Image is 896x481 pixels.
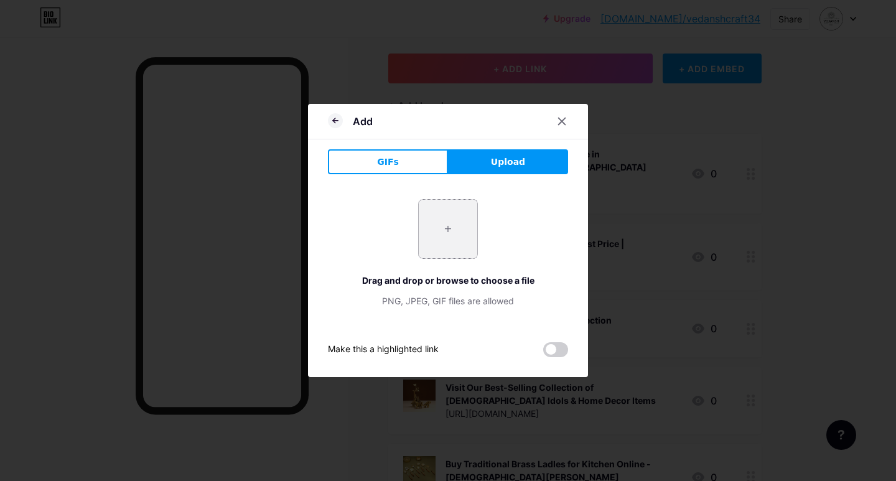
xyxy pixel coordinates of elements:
[353,114,373,129] div: Add
[328,294,568,307] div: PNG, JPEG, GIF files are allowed
[491,156,525,169] span: Upload
[328,149,448,174] button: GIFs
[328,342,439,357] div: Make this a highlighted link
[377,156,399,169] span: GIFs
[328,274,568,287] div: Drag and drop or browse to choose a file
[448,149,568,174] button: Upload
